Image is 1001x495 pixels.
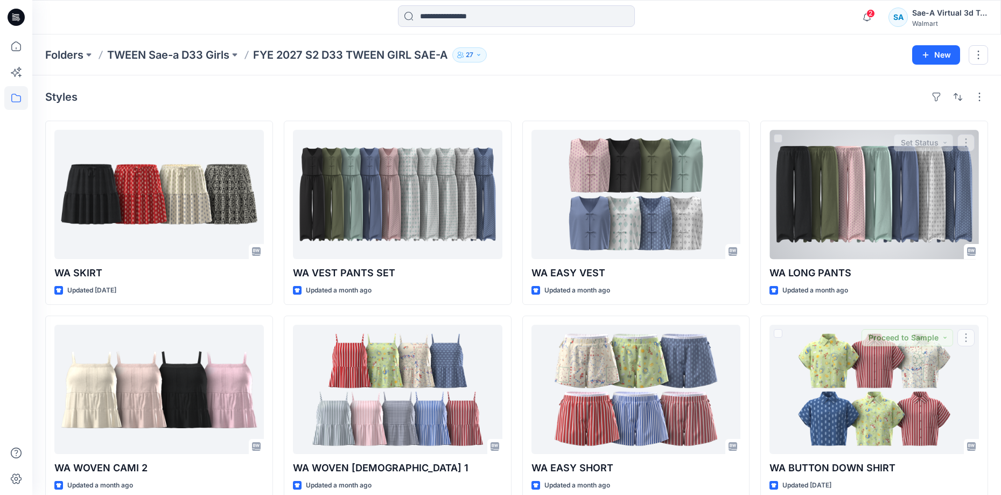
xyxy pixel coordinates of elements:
p: Updated [DATE] [67,285,116,296]
p: Updated a month ago [782,285,848,296]
p: Updated a month ago [544,285,610,296]
p: 27 [466,49,473,61]
h4: Styles [45,90,78,103]
a: WA WOVEN CAMI 2 [54,325,264,454]
p: FYE 2027 S2 D33 TWEEN GIRL SAE-A [253,47,448,62]
span: 2 [866,9,875,18]
div: Sae-A Virtual 3d Team [912,6,988,19]
p: Updated a month ago [544,480,610,491]
a: WA LONG PANTS [769,130,979,259]
p: WA EASY VEST [531,266,741,281]
a: WA EASY VEST [531,130,741,259]
a: TWEEN Sae-a D33 Girls [107,47,229,62]
p: WA EASY SHORT [531,461,741,476]
a: WA SKIRT [54,130,264,259]
a: WA EASY SHORT [531,325,741,454]
p: WA SKIRT [54,266,264,281]
div: SA [888,8,908,27]
p: WA BUTTON DOWN SHIRT [769,461,979,476]
a: Folders [45,47,83,62]
button: New [912,45,960,65]
p: Updated a month ago [306,480,372,491]
p: Updated [DATE] [782,480,831,491]
p: WA VEST PANTS SET [293,266,502,281]
p: Updated a month ago [306,285,372,296]
div: Walmart [912,19,988,27]
button: 27 [452,47,487,62]
a: WA VEST PANTS SET [293,130,502,259]
p: WA LONG PANTS [769,266,979,281]
a: WA BUTTON DOWN SHIRT [769,325,979,454]
p: Updated a month ago [67,480,133,491]
p: WA WOVEN CAMI 2 [54,461,264,476]
p: WA WOVEN [DEMOGRAPHIC_DATA] 1 [293,461,502,476]
a: WA WOVEN CAMI 1 [293,325,502,454]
